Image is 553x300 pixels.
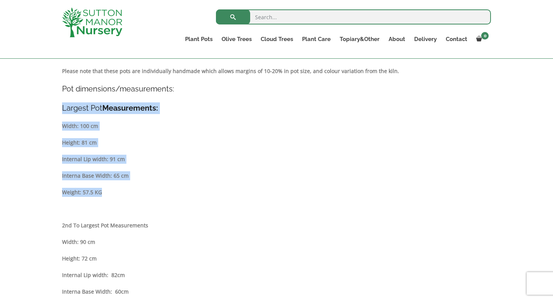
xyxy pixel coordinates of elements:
[62,238,95,245] strong: Width: 90 cm
[62,83,491,95] h4: Pot dimensions/measurements:
[216,9,491,24] input: Search...
[62,172,129,179] strong: Interna Base Width: 65 cm
[410,34,441,44] a: Delivery
[62,271,125,279] strong: Internal Lip width: 82cm
[62,139,97,146] strong: Height: 81 cm
[62,189,102,196] strong: Weight: 57.5 KG
[62,8,122,37] img: logo
[481,32,489,40] span: 0
[62,288,129,295] strong: Interna Base Width: 60cm
[62,155,125,163] strong: Internal Lip width: 91 cm
[62,102,491,114] h4: Largest Pot
[217,34,256,44] a: Olive Trees
[102,104,158,113] strong: Measurements:
[181,34,217,44] a: Plant Pots
[335,34,384,44] a: Topiary&Other
[441,34,472,44] a: Contact
[256,34,298,44] a: Cloud Trees
[62,255,97,262] strong: Height: 72 cm
[62,222,148,229] strong: 2nd To Largest Pot Measurements
[62,122,98,129] strong: Width: 100 cm
[384,34,410,44] a: About
[298,34,335,44] a: Plant Care
[472,34,491,44] a: 0
[62,67,399,75] strong: Please note that these pots are individually handmade which allows margins of 10-20% in pot size,...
